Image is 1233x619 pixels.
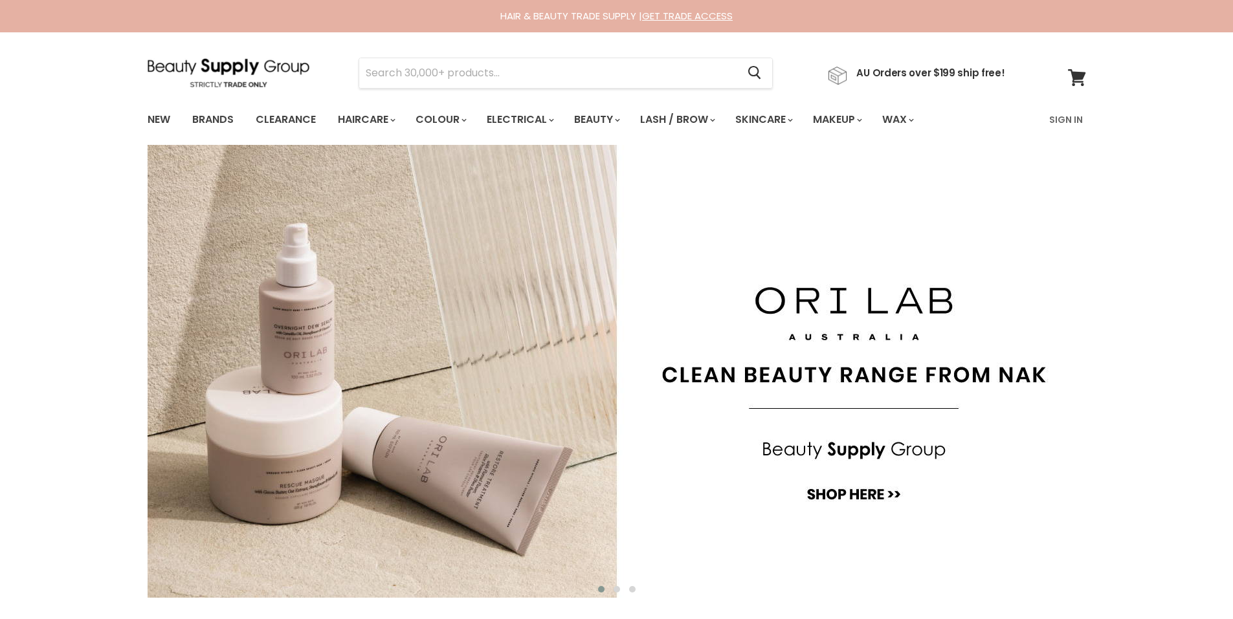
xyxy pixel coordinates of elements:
a: New [138,106,180,133]
nav: Main [131,101,1102,138]
a: Skincare [726,106,801,133]
iframe: Gorgias live chat messenger [1168,558,1220,606]
input: Search [359,58,738,88]
a: Brands [183,106,243,133]
a: GET TRADE ACCESS [642,9,733,23]
form: Product [359,58,773,89]
div: HAIR & BEAUTY TRADE SUPPLY | [131,10,1102,23]
a: Wax [872,106,922,133]
a: Electrical [477,106,562,133]
button: Search [738,58,772,88]
a: Lash / Brow [630,106,723,133]
a: Beauty [564,106,628,133]
a: Clearance [246,106,326,133]
a: Makeup [803,106,870,133]
ul: Main menu [138,101,983,138]
a: Haircare [328,106,403,133]
a: Sign In [1041,106,1091,133]
a: Colour [406,106,474,133]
